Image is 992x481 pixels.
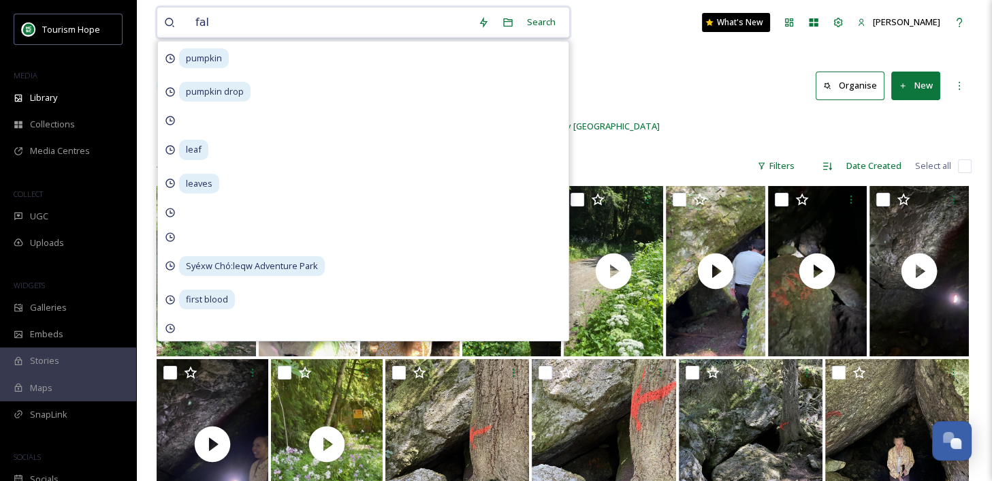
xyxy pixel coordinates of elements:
[816,72,884,99] button: Organise
[30,236,64,249] span: Uploads
[157,159,184,172] span: 42 file s
[30,301,67,314] span: Galleries
[179,48,229,68] span: pumpkin
[816,72,891,99] a: Organise
[30,210,48,223] span: UGC
[850,9,947,35] a: [PERSON_NAME]
[179,256,325,276] span: Syéxw Chó:leqw Adventure Park
[30,91,57,104] span: Library
[14,280,45,290] span: WIDGETS
[14,189,43,199] span: COLLECT
[839,153,908,179] div: Date Created
[30,382,52,394] span: Maps
[42,23,100,35] span: Tourism Hope
[750,153,801,179] div: Filters
[915,159,951,172] span: Select all
[179,82,251,102] span: pumpkin drop
[891,72,940,99] button: New
[873,16,940,28] span: [PERSON_NAME]
[179,290,235,309] span: first blood
[14,70,37,80] span: MEDIA
[179,140,208,159] span: leaf
[768,186,867,356] img: thumbnail
[30,328,63,341] span: Embeds
[932,421,972,461] button: Open Chat
[30,354,59,367] span: Stories
[869,186,969,356] img: thumbnail
[520,9,562,35] div: Search
[666,186,765,356] img: thumbnail
[189,7,471,37] input: Search your library
[14,452,41,462] span: SOCIALS
[179,174,219,193] span: leaves
[30,118,75,131] span: Collections
[30,408,67,421] span: SnapLink
[157,186,256,356] img: thumbnail
[30,144,90,157] span: Media Centres
[702,13,770,32] a: What's New
[22,22,35,36] img: logo.png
